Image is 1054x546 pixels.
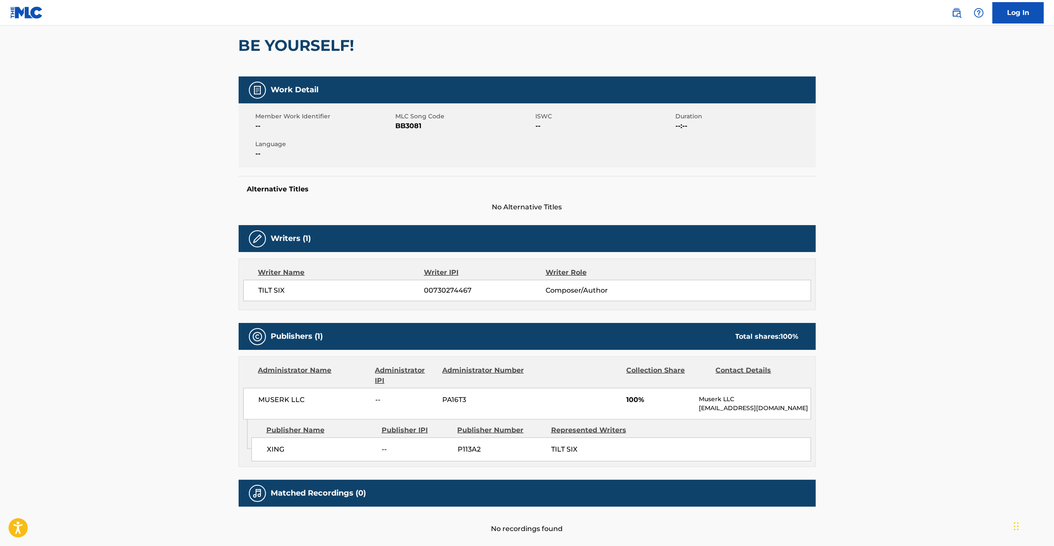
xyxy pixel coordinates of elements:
[267,444,376,455] span: XING
[259,395,369,405] span: MUSERK LLC
[948,4,965,21] a: Public Search
[458,425,545,435] div: Publisher Number
[252,85,263,95] img: Work Detail
[252,234,263,244] img: Writers
[699,395,810,404] p: Muserk LLC
[266,425,375,435] div: Publisher Name
[382,425,451,435] div: Publisher IPI
[626,395,692,405] span: 100%
[536,112,674,121] span: ISWC
[676,112,814,121] span: Duration
[442,395,525,405] span: PA16T3
[258,267,424,278] div: Writer Name
[781,332,799,341] span: 100 %
[699,404,810,413] p: [EMAIL_ADDRESS][DOMAIN_NAME]
[256,149,394,159] span: --
[247,185,807,194] h5: Alternative Titles
[239,507,816,534] div: No recordings found
[551,425,638,435] div: Represented Writers
[271,234,311,244] h5: Writers (1)
[551,445,578,453] span: TILT SIX
[626,365,709,386] div: Collection Share
[375,395,436,405] span: --
[442,365,525,386] div: Administrator Number
[256,121,394,131] span: --
[424,285,545,296] span: 00730274467
[252,488,263,499] img: Matched Recordings
[396,112,534,121] span: MLC Song Code
[396,121,534,131] span: BB3081
[239,202,816,212] span: No Alternative Titles
[382,444,451,455] span: --
[256,140,394,149] span: Language
[424,267,546,278] div: Writer IPI
[271,332,323,341] h5: Publishers (1)
[952,8,962,18] img: search
[676,121,814,131] span: --:--
[974,8,984,18] img: help
[993,2,1044,23] a: Log In
[1011,505,1054,546] iframe: Chat Widget
[259,285,424,296] span: TILT SIX
[536,121,674,131] span: --
[546,267,656,278] div: Writer Role
[546,285,656,296] span: Composer/Author
[239,36,359,55] h2: BE YOURSELF!
[1014,514,1019,539] div: Drag
[271,85,319,95] h5: Work Detail
[375,365,436,386] div: Administrator IPI
[10,6,43,19] img: MLC Logo
[252,332,263,342] img: Publishers
[736,332,799,342] div: Total shares:
[271,488,366,498] h5: Matched Recordings (0)
[256,112,394,121] span: Member Work Identifier
[716,365,799,386] div: Contact Details
[458,444,545,455] span: P113A2
[258,365,369,386] div: Administrator Name
[970,4,987,21] div: Help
